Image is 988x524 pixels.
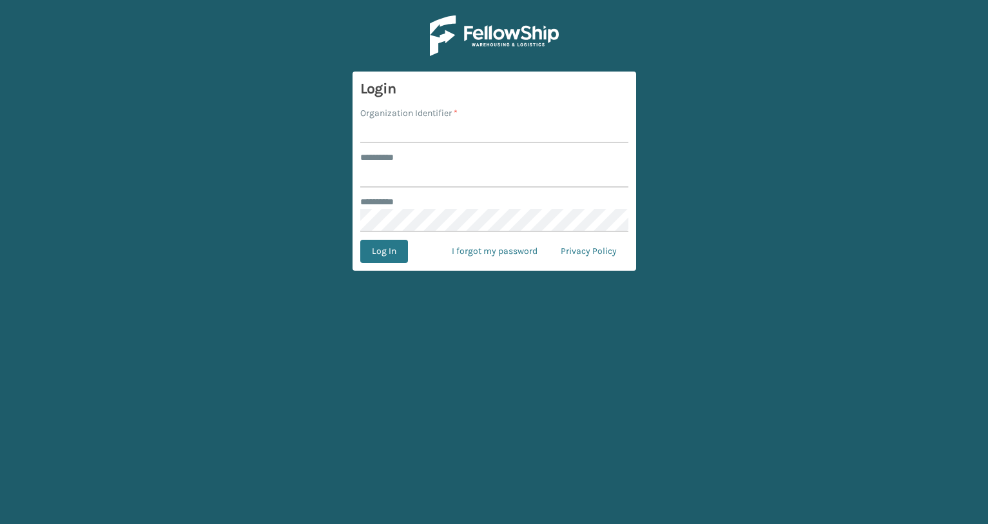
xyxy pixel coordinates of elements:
h3: Login [360,79,628,99]
label: Organization Identifier [360,106,458,120]
img: Logo [430,15,559,56]
button: Log In [360,240,408,263]
a: I forgot my password [440,240,549,263]
a: Privacy Policy [549,240,628,263]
